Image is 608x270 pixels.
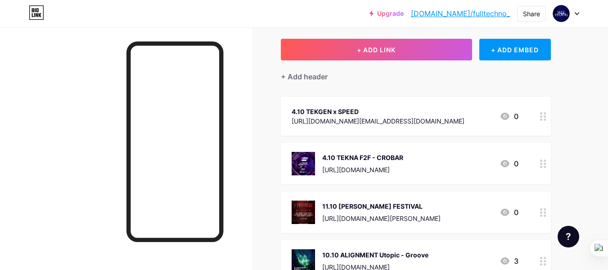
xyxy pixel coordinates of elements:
[292,201,315,224] img: 11.10 HEISS FESTIVAL
[500,256,518,266] div: 3
[553,5,570,22] img: fulltechno_
[523,9,540,18] div: Share
[281,71,328,82] div: + Add header
[500,111,518,122] div: 0
[322,165,403,174] div: [URL][DOMAIN_NAME]
[281,39,472,60] button: + ADD LINK
[479,39,551,60] div: + ADD EMBED
[322,214,441,223] div: [URL][DOMAIN_NAME][PERSON_NAME]
[322,153,403,162] div: 4.10 TEKNA F2F - CROBAR
[322,201,441,211] div: 11.10 [PERSON_NAME] FESTIVAL
[357,46,396,54] span: + ADD LINK
[369,10,404,17] a: Upgrade
[292,107,464,116] div: 4.10 TEKGEN x SPEED
[500,207,518,218] div: 0
[500,158,518,169] div: 0
[292,116,464,126] div: [URL][DOMAIN_NAME][EMAIL_ADDRESS][DOMAIN_NAME]
[322,250,428,260] div: 10.10 ALIGNMENT Utopic - Groove
[411,8,510,19] a: [DOMAIN_NAME]/fulltechno_
[292,152,315,175] img: 4.10 TEKNA F2F - CROBAR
